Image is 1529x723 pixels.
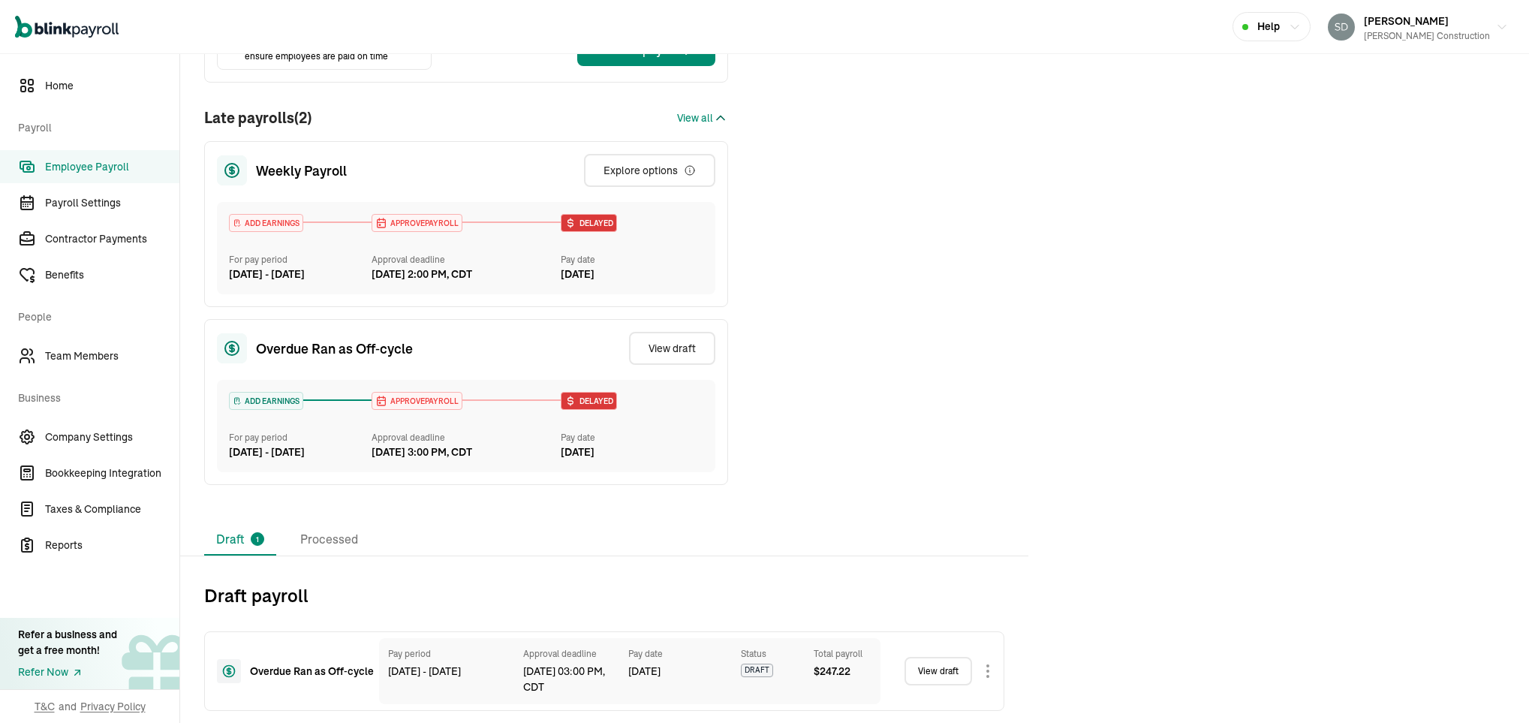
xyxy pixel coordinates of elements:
[677,109,728,127] button: View all
[523,647,613,661] div: Approval deadline
[35,699,55,714] span: T&C
[204,524,276,556] li: Draft
[204,107,312,129] h1: Late payrolls (2)
[584,154,715,187] button: Explore options
[388,647,508,661] div: Pay period
[18,627,117,658] div: Refer a business and get a free month!
[45,195,179,211] span: Payroll Settings
[229,444,372,460] div: [DATE] - [DATE]
[18,105,170,147] span: Payroll
[741,664,773,677] span: DRAFT
[1322,8,1514,46] button: [PERSON_NAME][PERSON_NAME] Construction
[814,647,871,661] div: Total payroll
[256,161,347,181] span: Weekly Payroll
[45,429,179,445] span: Company Settings
[387,218,459,229] span: APPROVE PAYROLL
[372,444,472,460] div: [DATE] 3:00 PM, CDT
[229,431,372,444] div: For pay period
[372,267,472,282] div: [DATE] 2:00 PM, CDT
[576,218,613,229] span: Delayed
[230,215,302,231] div: ADD EARNINGS
[649,341,696,356] div: View draft
[814,664,850,679] span: $ 247.22
[561,431,703,444] div: Pay date
[1364,29,1490,43] div: [PERSON_NAME] Construction
[45,465,179,481] span: Bookkeeping Integration
[523,664,613,695] div: [DATE] 03:00 PM, CDT
[1454,651,1529,723] iframe: Chat Widget
[288,524,370,556] li: Processed
[15,5,119,49] nav: Global
[561,267,703,282] div: [DATE]
[250,664,355,679] div: Overdue Ran as Off‑cycle
[576,396,613,407] span: Delayed
[45,231,179,247] span: Contractor Payments
[80,699,146,714] span: Privacy Policy
[229,267,372,282] div: [DATE] - [DATE]
[372,253,555,267] div: Approval deadline
[561,444,703,460] div: [DATE]
[230,393,302,409] div: ADD EARNINGS
[603,163,696,178] div: Explore options
[45,267,179,283] span: Benefits
[256,534,259,545] span: 1
[45,348,179,364] span: Team Members
[229,253,372,267] div: For pay period
[45,538,179,553] span: Reports
[45,159,179,175] span: Employee Payroll
[18,664,117,680] a: Refer Now
[1364,14,1449,28] span: [PERSON_NAME]
[387,396,459,407] span: APPROVE PAYROLL
[204,583,1004,607] h2: Draft payroll
[628,647,726,661] div: Pay date
[256,339,413,359] span: Overdue Ran as Off‑cycle
[45,78,179,94] span: Home
[372,431,555,444] div: Approval deadline
[629,332,715,365] button: View draft
[45,502,179,517] span: Taxes & Compliance
[628,664,726,679] div: [DATE]
[741,647,799,661] div: Status
[561,253,703,267] div: Pay date
[904,657,972,685] a: View draft
[677,110,713,126] span: View all
[18,294,170,336] span: People
[18,375,170,417] span: Business
[388,664,508,679] div: [DATE] - [DATE]
[1257,19,1280,35] span: Help
[1233,12,1311,41] button: Help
